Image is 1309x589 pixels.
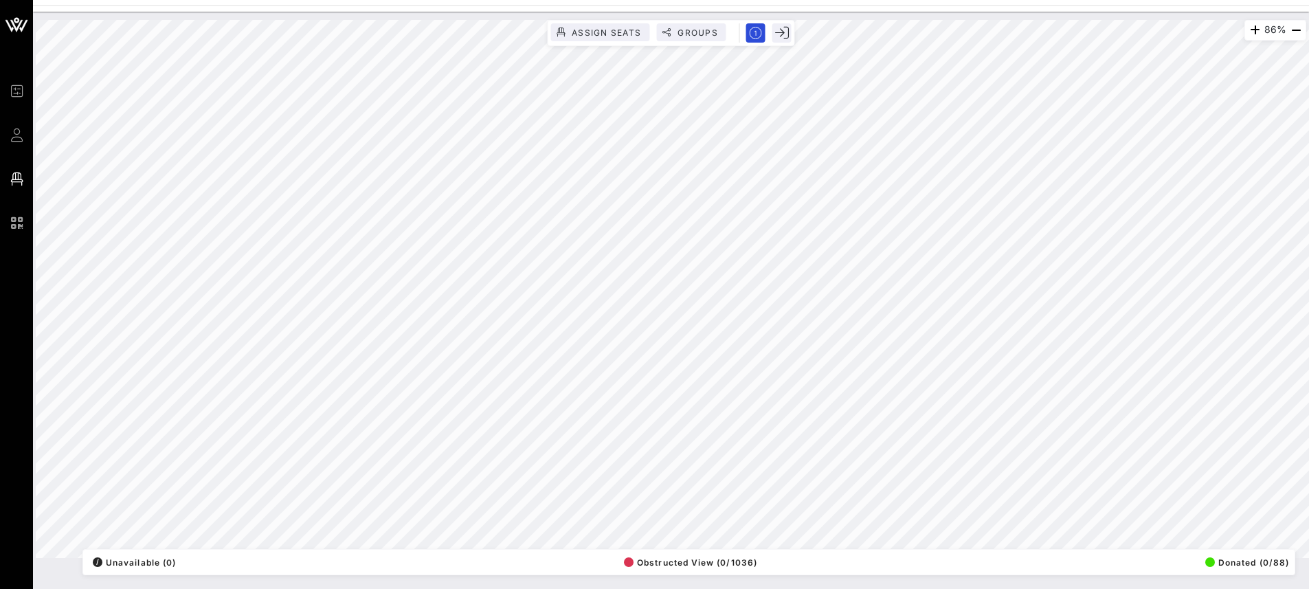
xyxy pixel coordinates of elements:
span: Assign Seats [571,27,641,38]
button: Groups [656,23,726,41]
span: Obstructed View (0/1036) [624,557,757,568]
button: /Unavailable (0) [89,553,176,572]
div: / [93,557,102,567]
span: Unavailable (0) [93,557,176,568]
button: Assign Seats [550,23,649,41]
button: Obstructed View (0/1036) [620,553,757,572]
button: Donated (0/88) [1201,553,1289,572]
div: 86% [1244,20,1306,41]
span: Donated (0/88) [1205,557,1289,568]
span: Groups [677,27,718,38]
